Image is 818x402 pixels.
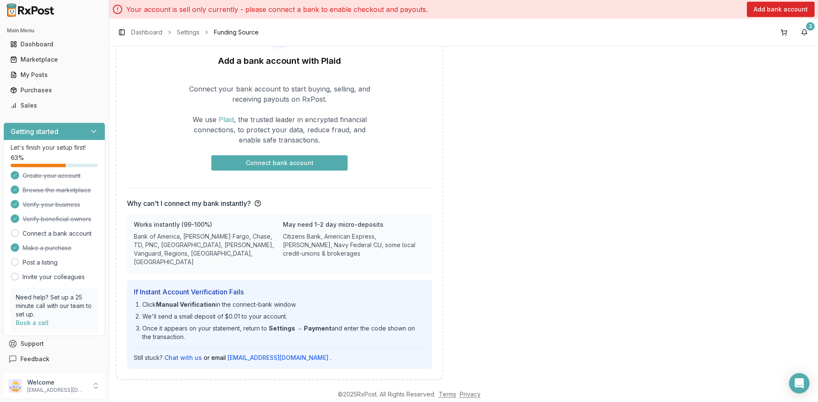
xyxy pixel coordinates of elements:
[127,198,251,208] h3: Why can't I connect my bank instantly?
[7,83,102,98] a: Purchases
[7,27,102,34] h2: Main Menu
[142,312,425,321] li: We'll send a small deposit of $0.01 to your account.
[164,354,202,362] button: Chat with us
[184,84,375,104] p: Connect your bank account to start buying, selling, and receiving payouts on RxPost.
[23,273,85,281] a: Invite your colleagues
[3,68,105,82] button: My Posts
[131,28,162,37] a: Dashboard
[7,52,102,67] a: Marketplace
[10,101,98,110] div: Sales
[177,28,199,37] a: Settings
[10,55,98,64] div: Marketplace
[10,86,98,94] div: Purchases
[23,244,72,252] span: Make a purchase
[127,55,432,67] div: Add a bank account with Plaid
[3,83,105,97] button: Purchases
[156,301,216,308] strong: Manual Verification
[3,336,105,351] button: Support
[23,215,91,223] span: Verify beneficial owners
[23,200,80,209] span: Verify your business
[10,71,98,79] div: My Posts
[134,354,163,362] span: Still stuck?
[330,354,331,362] span: .
[747,2,815,17] button: Add bank account
[20,355,49,363] span: Feedback
[27,387,86,393] p: [EMAIL_ADDRESS][DOMAIN_NAME]
[3,53,105,66] button: Marketplace
[23,171,81,180] span: Create your account
[211,155,348,171] button: Connect bank account
[134,232,276,266] p: Bank of America, [PERSON_NAME] Fargo, Chase, TD, PNC, [GEOGRAPHIC_DATA], [PERSON_NAME], Vanguard,...
[11,154,24,162] span: 63 %
[134,220,276,229] h4: Works instantly (99-100%)
[27,378,86,387] p: Welcome
[204,354,226,362] span: or email
[3,99,105,112] button: Sales
[9,379,22,393] img: User avatar
[219,115,234,124] a: Plaid
[7,37,102,52] a: Dashboard
[126,4,428,14] p: Your account is sell only currently - please connect a bank to enable checkout and payouts.
[283,232,425,258] p: Citizens Bank, American Express, [PERSON_NAME], Navy Federal CU, some local credit-unions & broke...
[10,40,98,48] div: Dashboard
[16,319,49,326] a: Book a call
[11,126,58,137] h3: Getting started
[439,391,456,398] a: Terms
[798,26,811,39] button: 3
[3,3,58,17] img: RxPost Logo
[7,67,102,83] a: My Posts
[228,354,328,362] a: [EMAIL_ADDRESS][DOMAIN_NAME]
[7,98,102,113] a: Sales
[3,351,105,367] button: Feedback
[269,325,331,332] strong: Settings → Payment
[23,229,92,238] a: Connect a bank account
[11,143,98,152] p: Let's finish your setup first!
[134,287,425,297] h4: If Instant Account Verification Fails
[789,373,809,393] div: Open Intercom Messenger
[460,391,481,398] a: Privacy
[3,37,105,51] button: Dashboard
[184,114,375,145] p: We use , the trusted leader in encrypted financial connections, to protect your data, reduce frau...
[142,324,425,341] li: Once it appears on your statement, return to and enter the code shown on the transaction.
[23,186,91,194] span: Browse the marketplace
[142,300,425,309] li: Click in the connect-bank window.
[806,22,815,31] div: 3
[131,28,259,37] nav: breadcrumb
[23,258,58,267] a: Post a listing
[283,220,425,229] h4: May need 1-2 day micro-deposits
[214,28,259,37] span: Funding Source
[16,293,93,319] p: Need help? Set up a 25 minute call with our team to set up.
